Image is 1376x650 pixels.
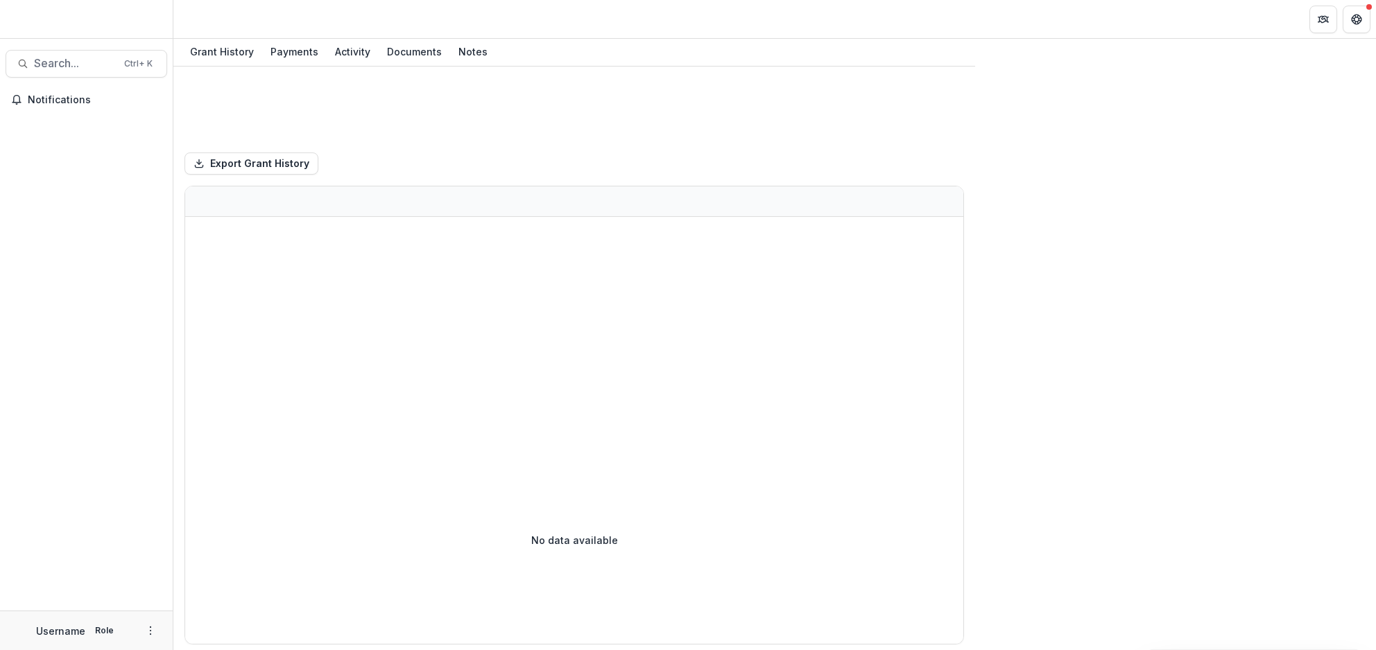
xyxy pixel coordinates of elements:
p: No data available [531,533,618,547]
a: Documents [381,39,447,66]
div: Notes [453,42,493,62]
div: Grant History [184,42,259,62]
button: Partners [1309,6,1337,33]
span: Search... [34,57,116,70]
button: Get Help [1343,6,1370,33]
button: More [142,622,159,639]
div: Documents [381,42,447,62]
p: Role [91,624,118,637]
button: Notifications [6,89,167,111]
div: Payments [265,42,324,62]
span: Notifications [28,94,162,106]
div: Activity [329,42,376,62]
button: Export Grant History [184,152,318,175]
button: Search... [6,50,167,78]
a: Activity [329,39,376,66]
a: Payments [265,39,324,66]
a: Notes [453,39,493,66]
p: Username [36,624,85,638]
div: Ctrl + K [121,56,155,71]
a: Grant History [184,39,259,66]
